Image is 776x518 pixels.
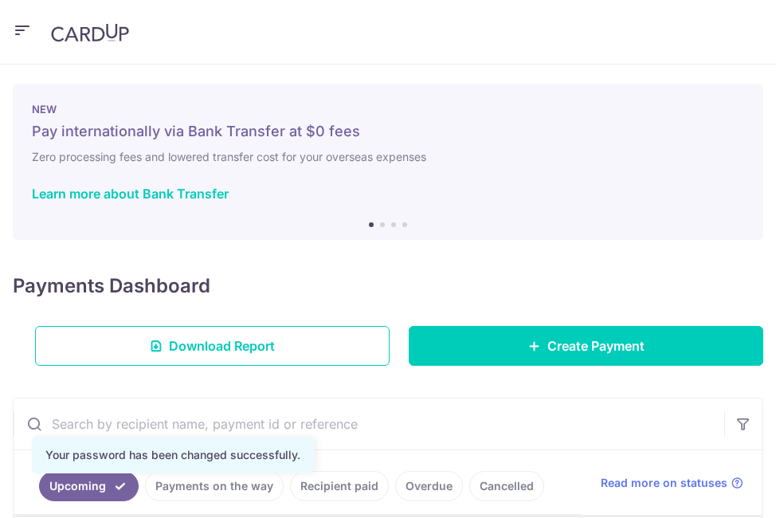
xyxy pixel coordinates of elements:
[35,326,390,366] a: Download Report
[145,471,284,501] a: Payments on the way
[169,336,275,355] span: Download Report
[32,147,744,167] h6: Zero processing fees and lowered transfer cost for your overseas expenses
[290,471,389,501] a: Recipient paid
[409,326,763,366] a: Create Payment
[601,475,727,491] span: Read more on statuses
[39,471,139,501] a: Upcoming
[547,336,645,355] span: Create Payment
[45,447,300,463] div: Your password has been changed successfully.
[51,23,129,42] img: CardUp
[395,471,463,501] a: Overdue
[469,471,544,501] a: Cancelled
[13,272,210,300] h4: Payments Dashboard
[32,103,744,116] p: NEW
[14,398,724,449] input: Search by recipient name, payment id or reference
[32,122,744,141] h5: Pay internationally via Bank Transfer at $0 fees
[601,475,743,491] a: Read more on statuses
[32,186,229,202] a: Learn more about Bank Transfer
